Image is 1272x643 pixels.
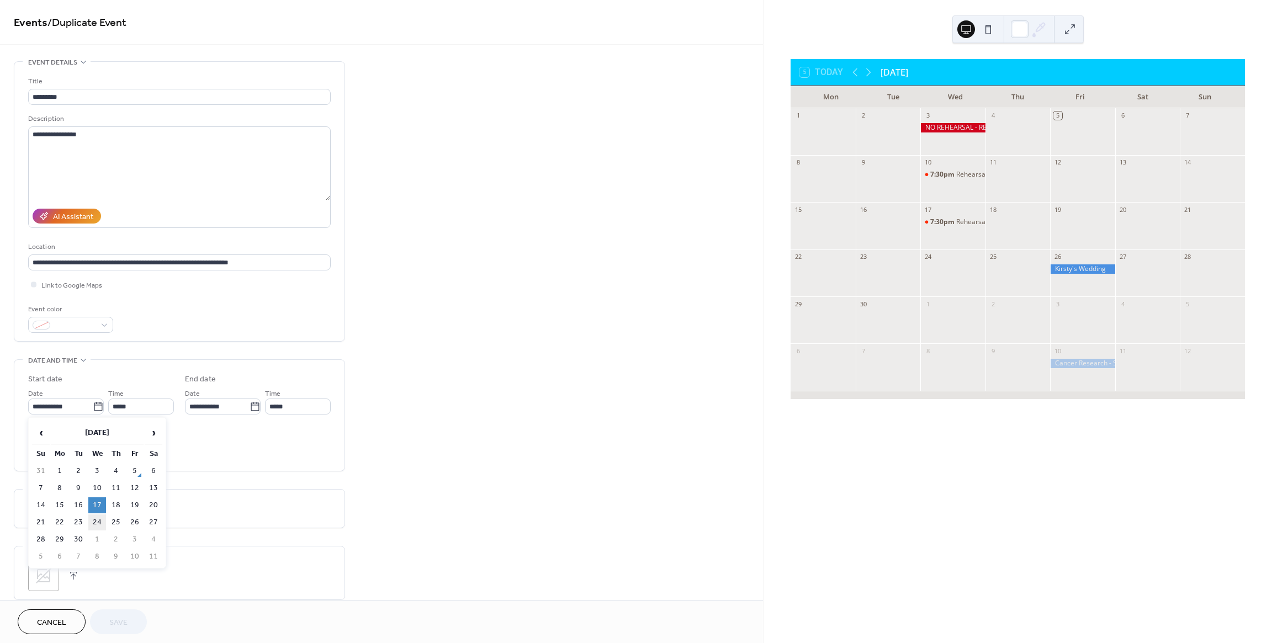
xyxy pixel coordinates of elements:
[859,111,867,120] div: 2
[924,253,932,261] div: 24
[1183,253,1191,261] div: 28
[51,497,68,513] td: 15
[989,300,997,308] div: 2
[987,86,1049,108] div: Thu
[1119,205,1127,214] div: 20
[28,374,62,385] div: Start date
[28,388,43,400] span: Date
[794,300,802,308] div: 29
[51,480,68,496] td: 8
[1183,300,1191,308] div: 5
[88,497,106,513] td: 17
[51,549,68,565] td: 6
[53,211,93,223] div: AI Assistant
[28,560,59,591] div: ;
[70,549,87,565] td: 7
[33,422,49,444] span: ‹
[88,480,106,496] td: 10
[37,617,66,629] span: Cancel
[88,446,106,462] th: We
[989,111,997,120] div: 4
[794,158,802,167] div: 8
[924,86,987,108] div: Wed
[126,514,144,530] td: 26
[88,549,106,565] td: 8
[859,205,867,214] div: 16
[28,57,77,68] span: Event details
[41,280,102,291] span: Link to Google Maps
[924,111,932,120] div: 3
[126,497,144,513] td: 19
[28,113,328,125] div: Description
[1053,253,1062,261] div: 26
[989,347,997,355] div: 9
[107,497,125,513] td: 18
[145,446,162,462] th: Sa
[1053,111,1062,120] div: 5
[18,609,86,634] button: Cancel
[859,253,867,261] div: 23
[32,514,50,530] td: 21
[1053,347,1062,355] div: 10
[1183,158,1191,167] div: 14
[1183,347,1191,355] div: 12
[1053,158,1062,167] div: 12
[126,549,144,565] td: 10
[32,446,50,462] th: Su
[1174,86,1236,108] div: Sun
[145,422,162,444] span: ›
[185,388,200,400] span: Date
[28,241,328,253] div: Location
[930,217,956,227] span: 7:30pm
[1111,86,1174,108] div: Sat
[145,497,162,513] td: 20
[924,300,932,308] div: 1
[126,532,144,548] td: 3
[920,217,985,227] div: Rehearsal
[1049,86,1111,108] div: Fri
[107,514,125,530] td: 25
[920,170,985,179] div: Rehearsal
[794,347,802,355] div: 6
[51,463,68,479] td: 1
[108,388,124,400] span: Time
[126,446,144,462] th: Fr
[126,480,144,496] td: 12
[794,111,802,120] div: 1
[107,549,125,565] td: 9
[799,86,862,108] div: Mon
[51,446,68,462] th: Mo
[859,158,867,167] div: 9
[145,480,162,496] td: 13
[1053,205,1062,214] div: 19
[989,253,997,261] div: 25
[1050,264,1115,274] div: Kirsty's Wedding
[145,549,162,565] td: 11
[107,446,125,462] th: Th
[70,532,87,548] td: 30
[107,463,125,479] td: 4
[989,158,997,167] div: 11
[924,158,932,167] div: 10
[33,209,101,224] button: AI Assistant
[859,347,867,355] div: 7
[956,170,987,179] div: Rehearsal
[51,421,144,445] th: [DATE]
[51,532,68,548] td: 29
[70,497,87,513] td: 16
[32,497,50,513] td: 14
[145,514,162,530] td: 27
[88,532,106,548] td: 1
[1050,359,1115,368] div: Cancer Research - Southampton Shine
[32,480,50,496] td: 7
[70,480,87,496] td: 9
[1119,253,1127,261] div: 27
[794,253,802,261] div: 22
[924,205,932,214] div: 17
[14,12,47,34] a: Events
[32,463,50,479] td: 31
[1053,300,1062,308] div: 3
[51,514,68,530] td: 22
[126,463,144,479] td: 5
